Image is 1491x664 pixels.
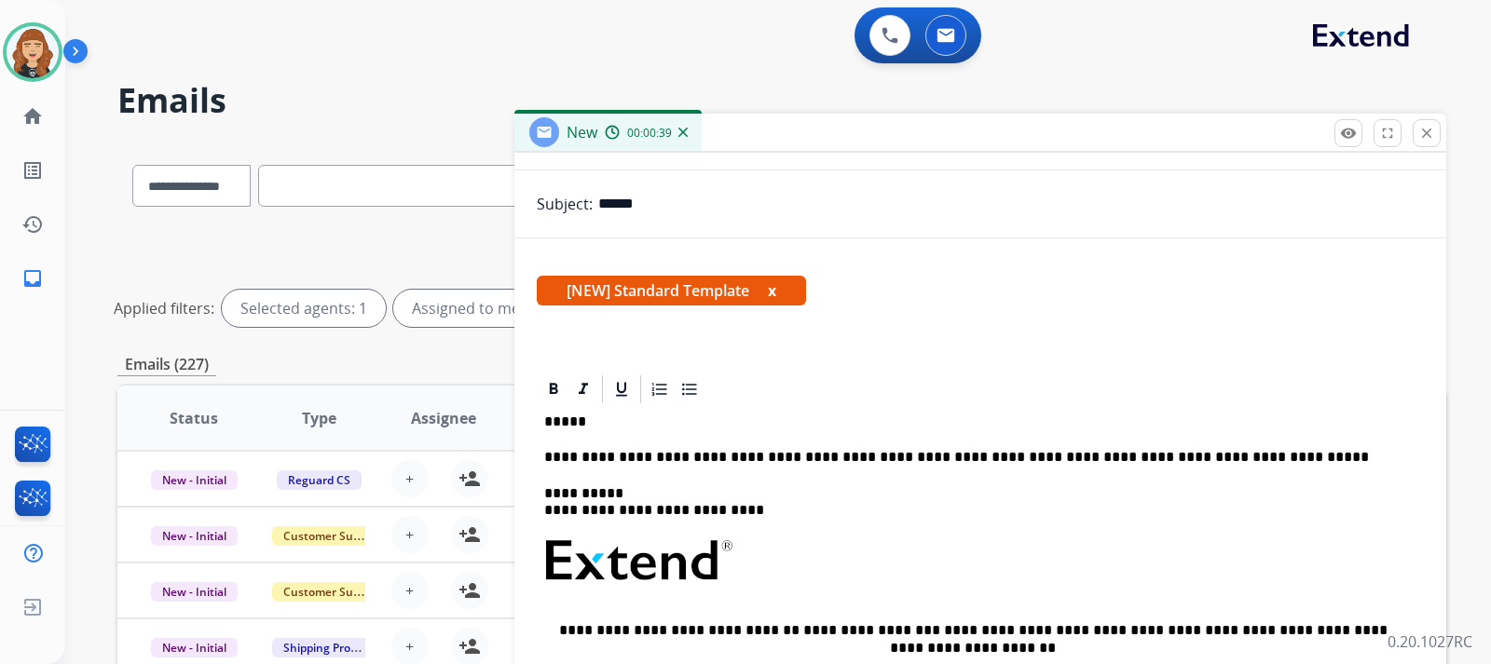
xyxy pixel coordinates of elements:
div: Assigned to me [393,290,539,327]
span: [NEW] Standard Template [537,276,806,305]
span: 00:00:39 [627,126,672,141]
mat-icon: person_add [458,523,481,546]
button: + [391,460,429,497]
span: New - Initial [151,470,238,490]
div: Ordered List [646,375,674,403]
p: Subject: [537,193,593,215]
mat-icon: person_add [458,635,481,657]
mat-icon: person_add [458,579,481,602]
span: Customer Support [272,582,393,602]
mat-icon: inbox [21,267,44,290]
span: New - Initial [151,638,238,657]
mat-icon: person_add [458,468,481,490]
span: New - Initial [151,526,238,546]
span: + [405,523,414,546]
div: Bold [540,375,568,403]
span: + [405,635,414,657]
div: Italic [569,375,597,403]
mat-icon: history [21,213,44,236]
mat-icon: close [1418,125,1435,142]
mat-icon: list_alt [21,159,44,182]
mat-icon: home [21,105,44,128]
span: Type [302,407,336,429]
span: New [567,122,597,142]
span: New - Initial [151,582,238,602]
div: Bullet List [676,375,704,403]
button: + [391,516,429,553]
button: + [391,572,429,609]
img: avatar [7,26,59,78]
div: Selected agents: 1 [222,290,386,327]
span: Reguard CS [277,470,362,490]
span: + [405,468,414,490]
p: Applied filters: [114,297,214,319]
span: + [405,579,414,602]
button: x [768,279,776,302]
mat-icon: fullscreen [1379,125,1396,142]
span: Customer Support [272,526,393,546]
p: Emails (227) [117,353,216,376]
span: Status [170,407,218,429]
span: Assignee [411,407,476,429]
p: 0.20.1027RC [1388,630,1472,653]
div: Underline [608,375,636,403]
h2: Emails [117,82,1446,119]
span: Shipping Protection [272,638,400,657]
mat-icon: remove_red_eye [1340,125,1357,142]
